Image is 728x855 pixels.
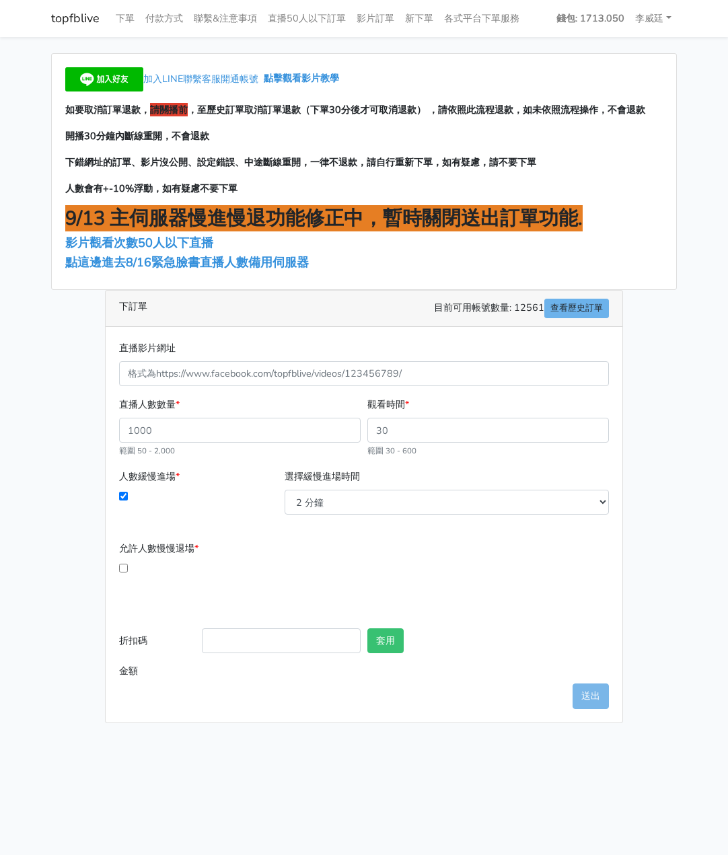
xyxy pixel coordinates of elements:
a: 聯繫&注意事項 [188,5,262,32]
a: 影片觀看次數 [65,235,138,251]
strong: 錢包: 1713.050 [556,11,624,25]
small: 範圍 30 - 600 [367,445,416,456]
label: 人數緩慢進場 [119,469,180,484]
a: 加入LINE聯繫客服開通帳號 [65,72,264,85]
span: ，至歷史訂單取消訂單退款（下單30分後才可取消退款） ，請依照此流程退款，如未依照流程操作，不會退款 [188,103,645,116]
a: 查看歷史訂單 [544,299,609,318]
input: 格式為https://www.facebook.com/topfblive/videos/123456789/ [119,361,609,386]
label: 觀看時間 [367,397,409,412]
input: 1000 [119,418,361,443]
a: 直播50人以下訂單 [262,5,351,32]
button: 送出 [573,683,609,708]
label: 允許人數慢慢退場 [119,541,198,556]
span: 人數會有+-10%浮動，如有疑慮不要下單 [65,182,238,195]
a: topfblive [51,5,100,32]
div: 下訂單 [106,291,622,327]
span: 請關播前 [150,103,188,116]
span: 目前可用帳號數量: 12561 [434,299,609,318]
span: 下錯網址的訂單、影片沒公開、設定錯誤、中途斷線重開，一律不退款，請自行重新下單，如有疑慮，請不要下單 [65,155,536,169]
label: 折扣碼 [116,628,198,659]
span: 開播30分鐘內斷線重開，不會退款 [65,129,209,143]
a: 影片訂單 [351,5,400,32]
label: 直播影片網址 [119,340,176,356]
label: 直播人數數量 [119,397,180,412]
a: 點這邊進去8/16緊急臉書直播人數備用伺服器 [65,254,309,270]
a: 李威廷 [630,5,677,32]
label: 金額 [116,659,198,683]
label: 選擇緩慢進場時間 [285,469,360,484]
span: 加入LINE聯繫客服開通帳號 [143,72,258,85]
a: 錢包: 1713.050 [551,5,630,32]
button: 套用 [367,628,404,653]
span: 如要取消訂單退款， [65,103,150,116]
a: 各式平台下單服務 [439,5,525,32]
a: 點擊觀看影片教學 [264,72,339,85]
a: 付款方式 [140,5,188,32]
input: 30 [367,418,609,443]
img: 加入好友 [65,67,143,91]
a: 50人以下直播 [138,235,217,251]
a: 下單 [110,5,140,32]
a: 新下單 [400,5,439,32]
span: 9/13 主伺服器慢進慢退功能修正中，暫時關閉送出訂單功能. [65,205,583,231]
small: 範圍 50 - 2,000 [119,445,175,456]
span: 50人以下直播 [138,235,213,251]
